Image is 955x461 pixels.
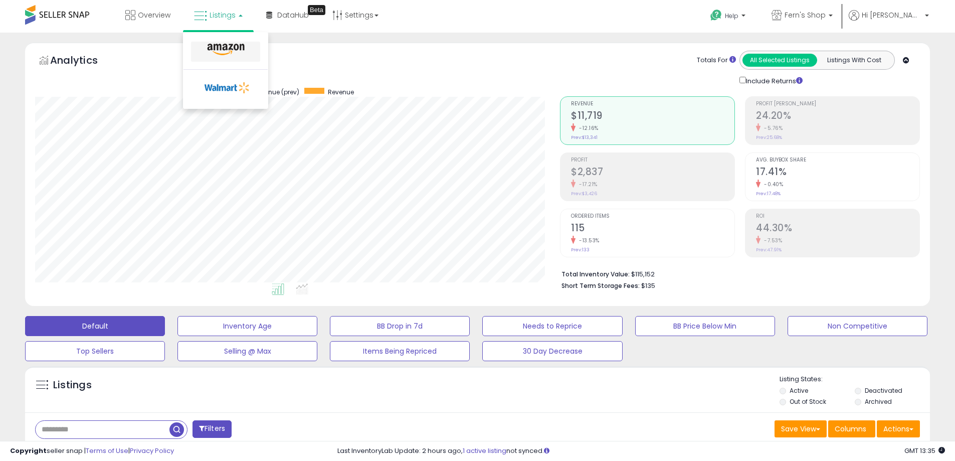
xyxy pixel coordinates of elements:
[308,5,325,15] div: Tooltip anchor
[760,181,783,188] small: -0.40%
[482,316,622,336] button: Needs to Reprice
[756,214,919,219] span: ROI
[702,2,755,33] a: Help
[571,222,734,236] h2: 115
[561,281,640,290] b: Short Term Storage Fees:
[10,446,47,455] strong: Copyright
[193,420,232,438] button: Filters
[53,378,92,392] h5: Listings
[25,341,165,361] button: Top Sellers
[138,10,170,20] span: Overview
[790,397,826,406] label: Out of Stock
[576,124,599,132] small: -12.16%
[571,214,734,219] span: Ordered Items
[756,191,781,197] small: Prev: 17.48%
[862,10,922,20] span: Hi [PERSON_NAME]
[756,222,919,236] h2: 44.30%
[725,12,738,20] span: Help
[177,341,317,361] button: Selling @ Max
[328,88,354,96] span: Revenue
[756,166,919,180] h2: 17.41%
[635,316,775,336] button: BB Price Below Min
[641,281,655,290] span: $135
[337,446,945,456] div: Last InventoryLab Update: 2 hours ago, not synced.
[330,316,470,336] button: BB Drop in 7d
[760,124,783,132] small: -5.76%
[576,181,598,188] small: -17.21%
[571,101,734,107] span: Revenue
[849,10,929,33] a: Hi [PERSON_NAME]
[571,110,734,123] h2: $11,719
[571,134,598,140] small: Prev: $13,341
[210,10,236,20] span: Listings
[10,446,174,456] div: seller snap | |
[571,191,597,197] small: Prev: $3,426
[571,158,734,163] span: Profit
[756,134,782,140] small: Prev: 25.68%
[785,10,826,20] span: Fern's Shop
[756,158,919,163] span: Avg. Buybox Share
[697,56,736,65] div: Totals For
[330,341,470,361] button: Items Being Repriced
[710,9,722,22] i: Get Help
[780,375,930,384] p: Listing States:
[571,247,590,253] small: Prev: 133
[742,54,817,67] button: All Selected Listings
[865,386,902,395] label: Deactivated
[756,101,919,107] span: Profit [PERSON_NAME]
[877,420,920,437] button: Actions
[835,424,866,434] span: Columns
[756,110,919,123] h2: 24.20%
[561,267,912,279] li: $115,152
[865,397,892,406] label: Archived
[277,10,309,20] span: DataHub
[177,316,317,336] button: Inventory Age
[25,316,165,336] button: Default
[775,420,827,437] button: Save View
[828,420,875,437] button: Columns
[254,88,299,96] span: Revenue (prev)
[760,237,782,244] small: -7.53%
[790,386,808,395] label: Active
[817,54,891,67] button: Listings With Cost
[561,270,630,278] b: Total Inventory Value:
[86,446,128,455] a: Terms of Use
[732,75,815,86] div: Include Returns
[463,446,506,455] a: 1 active listing
[571,166,734,180] h2: $2,837
[482,341,622,361] button: 30 Day Decrease
[904,446,945,455] span: 2025-10-7 13:35 GMT
[50,53,117,70] h5: Analytics
[756,247,782,253] small: Prev: 47.91%
[130,446,174,455] a: Privacy Policy
[576,237,600,244] small: -13.53%
[788,316,927,336] button: Non Competitive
